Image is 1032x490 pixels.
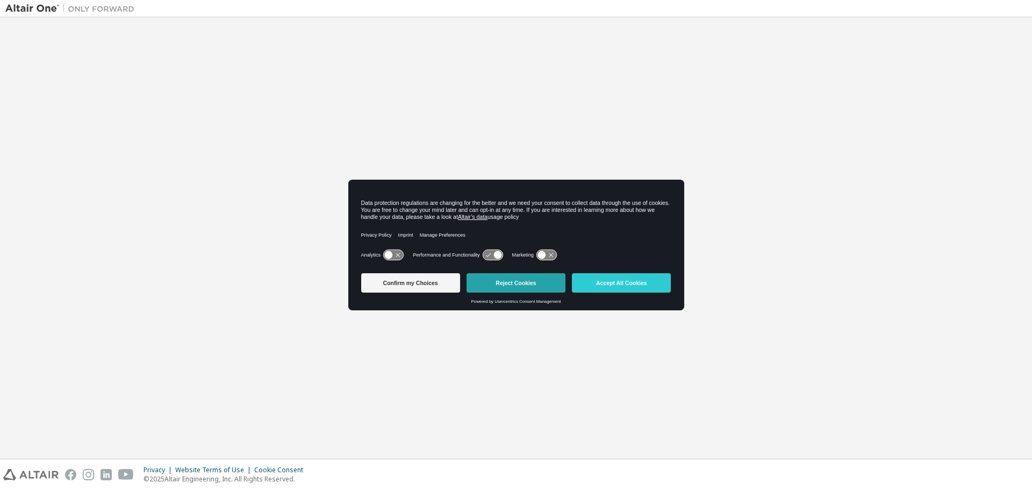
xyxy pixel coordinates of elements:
[83,469,94,480] img: instagram.svg
[101,469,112,480] img: linkedin.svg
[254,466,310,474] div: Cookie Consent
[118,469,134,480] img: youtube.svg
[65,469,76,480] img: facebook.svg
[175,466,254,474] div: Website Terms of Use
[5,3,140,14] img: Altair One
[144,466,175,474] div: Privacy
[144,474,310,484] p: © 2025 Altair Engineering, Inc. All Rights Reserved.
[3,469,59,480] img: altair_logo.svg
